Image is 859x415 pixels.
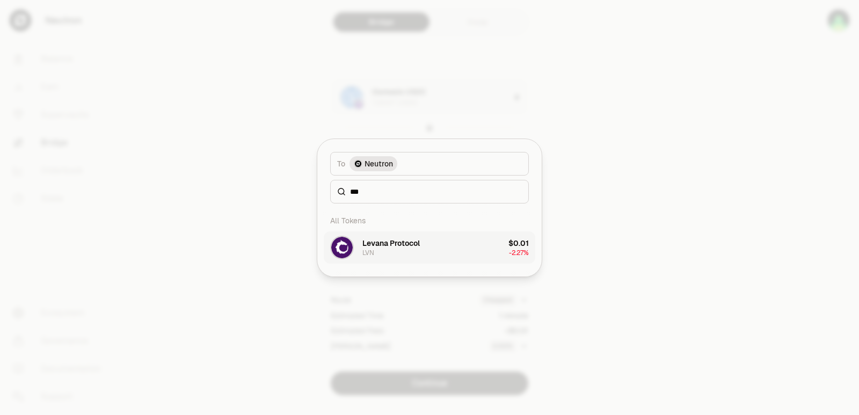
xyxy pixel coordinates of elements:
button: ToNeutron LogoNeutron [330,152,529,176]
div: LVN [362,249,374,257]
img: LVN Logo [331,237,353,258]
button: LVN LogoLevana ProtocolLVN$0.01-2.27% [324,231,535,264]
div: $0.01 [508,238,529,249]
div: Levana Protocol [362,238,420,249]
span: -2.27% [509,249,529,257]
span: To [337,158,345,169]
span: Neutron [365,158,393,169]
img: Neutron Logo [355,161,361,167]
div: All Tokens [324,210,535,231]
